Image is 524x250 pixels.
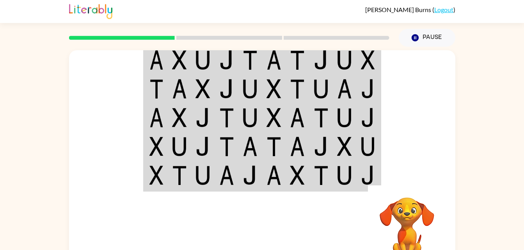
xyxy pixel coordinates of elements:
[172,50,187,70] img: x
[266,137,281,156] img: t
[172,137,187,156] img: u
[243,50,258,70] img: t
[219,50,234,70] img: j
[243,165,258,185] img: j
[314,50,329,70] img: j
[149,137,163,156] img: x
[172,108,187,127] img: x
[361,137,375,156] img: u
[266,108,281,127] img: x
[243,108,258,127] img: u
[172,79,187,99] img: a
[266,79,281,99] img: x
[195,165,210,185] img: u
[399,29,455,47] button: Pause
[337,50,352,70] img: u
[290,50,305,70] img: t
[314,79,329,99] img: u
[361,165,375,185] img: j
[290,165,305,185] img: x
[314,108,329,127] img: t
[219,108,234,127] img: t
[361,108,375,127] img: j
[290,79,305,99] img: t
[337,137,352,156] img: x
[219,79,234,99] img: j
[149,165,163,185] img: x
[195,137,210,156] img: j
[365,6,455,13] div: ( )
[149,79,163,99] img: t
[219,165,234,185] img: a
[243,137,258,156] img: a
[337,108,352,127] img: u
[361,79,375,99] img: j
[290,137,305,156] img: a
[337,165,352,185] img: u
[69,2,112,19] img: Literably
[361,50,375,70] img: x
[434,6,453,13] a: Logout
[290,108,305,127] img: a
[172,165,187,185] img: t
[266,50,281,70] img: a
[195,50,210,70] img: u
[266,165,281,185] img: a
[365,6,432,13] span: [PERSON_NAME] Burns
[314,137,329,156] img: j
[219,137,234,156] img: t
[195,108,210,127] img: j
[337,79,352,99] img: a
[314,165,329,185] img: t
[149,50,163,70] img: a
[149,108,163,127] img: a
[243,79,258,99] img: u
[195,79,210,99] img: x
